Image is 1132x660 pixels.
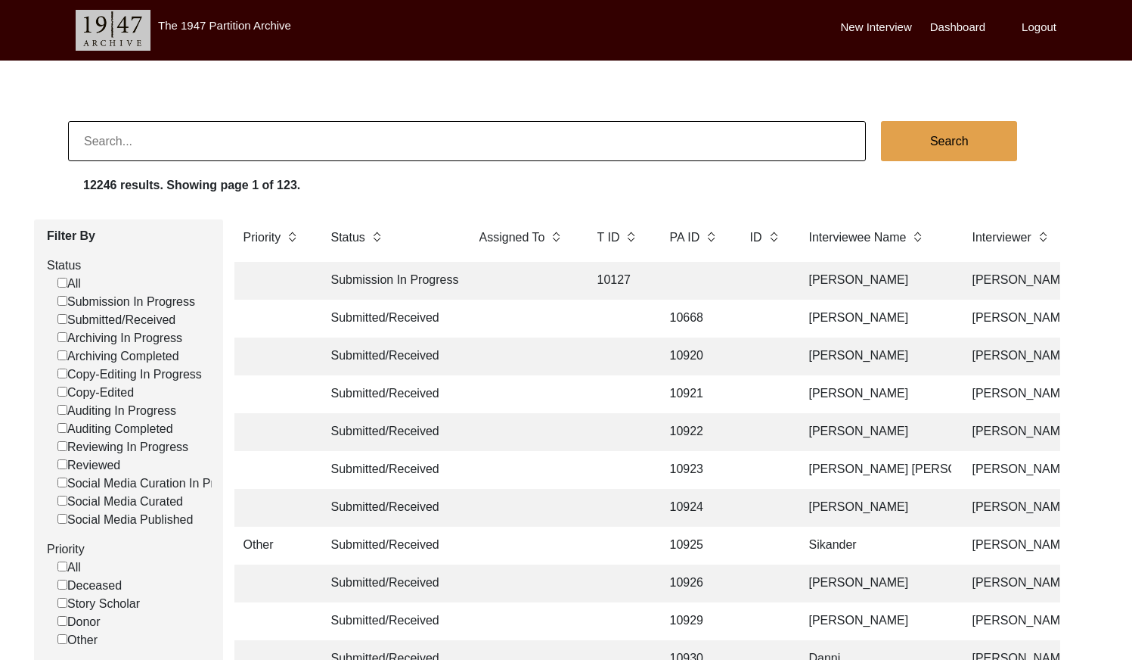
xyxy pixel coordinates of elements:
td: 10922 [661,413,729,451]
input: Search... [68,121,866,161]
img: sort-button.png [706,229,716,245]
td: 10926 [661,565,729,602]
label: All [57,559,81,577]
td: 10924 [661,489,729,527]
label: Reviewing In Progress [57,438,188,456]
input: All [57,278,67,288]
label: Other [57,631,98,649]
td: 10127 [588,262,649,300]
td: Submitted/Received [322,375,458,413]
input: Reviewing In Progress [57,441,67,451]
label: Submitted/Received [57,311,175,329]
input: Submission In Progress [57,296,67,306]
label: Archiving Completed [57,347,179,366]
img: sort-button.png [287,229,297,245]
td: 10925 [661,527,729,565]
label: Social Media Curation In Progress [57,475,251,493]
label: Interviewer [972,229,1031,247]
td: Submission In Progress [322,262,458,300]
label: Copy-Edited [57,384,134,402]
input: Other [57,634,67,644]
td: Submitted/Received [322,451,458,489]
label: Copy-Editing In Progress [57,366,202,384]
label: Submission In Progress [57,293,195,311]
label: Auditing Completed [57,420,173,438]
label: Priority [243,229,281,247]
label: ID [750,229,762,247]
td: [PERSON_NAME] [800,300,951,338]
td: 10920 [661,338,729,375]
label: Status [331,229,365,247]
label: New Interview [841,19,912,36]
input: Deceased [57,580,67,590]
td: 10929 [661,602,729,640]
label: Status [47,257,212,275]
label: Archiving In Progress [57,329,182,347]
td: Other [234,527,310,565]
td: [PERSON_NAME] [800,375,951,413]
label: The 1947 Partition Archive [158,19,291,32]
label: Logout [1022,19,1056,36]
td: Submitted/Received [322,602,458,640]
img: sort-button.png [912,229,923,245]
td: [PERSON_NAME] [800,413,951,451]
input: All [57,562,67,571]
input: Copy-Editing In Progress [57,369,67,378]
label: Deceased [57,577,122,595]
input: Archiving Completed [57,350,67,360]
label: All [57,275,81,293]
input: Social Media Published [57,514,67,524]
label: T ID [597,229,620,247]
td: Sikander [800,527,951,565]
label: Dashboard [930,19,985,36]
input: Auditing In Progress [57,405,67,415]
td: 10921 [661,375,729,413]
td: Submitted/Received [322,527,458,565]
td: 10923 [661,451,729,489]
td: Submitted/Received [322,489,458,527]
td: Submitted/Received [322,565,458,602]
td: 10668 [661,300,729,338]
img: sort-button.png [768,229,779,245]
input: Social Media Curation In Progress [57,478,67,487]
input: Submitted/Received [57,314,67,324]
label: Interviewee Name [809,229,907,247]
label: Social Media Published [57,511,193,529]
img: sort-button.png [550,229,561,245]
input: Donor [57,616,67,626]
td: [PERSON_NAME] [800,338,951,375]
label: Social Media Curated [57,493,183,511]
td: [PERSON_NAME] [800,602,951,640]
label: Reviewed [57,456,120,475]
label: Filter By [47,227,212,245]
label: 12246 results. Showing page 1 of 123. [83,176,300,195]
td: [PERSON_NAME] [800,565,951,602]
label: PA ID [670,229,700,247]
td: [PERSON_NAME] [PERSON_NAME] [800,451,951,489]
input: Archiving In Progress [57,332,67,342]
img: sort-button.png [371,229,382,245]
button: Search [881,121,1017,161]
input: Reviewed [57,459,67,469]
input: Copy-Edited [57,387,67,397]
input: Story Scholar [57,598,67,608]
label: Priority [47,540,212,559]
td: Submitted/Received [322,300,458,338]
input: Auditing Completed [57,423,67,433]
label: Donor [57,613,101,631]
td: [PERSON_NAME] [800,262,951,300]
label: Auditing In Progress [57,402,176,420]
img: header-logo.png [76,10,150,51]
label: Assigned To [479,229,545,247]
label: Story Scholar [57,595,140,613]
img: sort-button.png [625,229,636,245]
td: [PERSON_NAME] [800,489,951,527]
td: Submitted/Received [322,338,458,375]
img: sort-button.png [1037,229,1048,245]
td: Submitted/Received [322,413,458,451]
input: Social Media Curated [57,496,67,506]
